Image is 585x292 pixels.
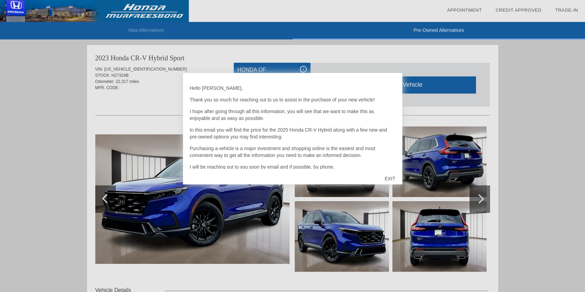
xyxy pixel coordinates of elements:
p: Thank you so much for reaching out to us to assist in the purchase of your new vehicle! [190,96,395,103]
div: EXIT [378,168,402,189]
p: I will be reaching out to you soon by email and if possible, by phone. [190,163,395,170]
a: Credit Approved [496,8,541,13]
a: Trade-In [555,8,578,13]
a: Appointment [447,8,482,13]
p: I hope after going through all this information, you will see that we want to make this as enjoya... [190,108,395,122]
p: Purchasing a vehicle is a major investment and shopping online is the easiest and most convenient... [190,145,395,159]
p: Hello [PERSON_NAME], [190,85,395,92]
p: In this email you will find the price for the 2025 Honda CR-V Hybrid along with a few new and pre... [190,126,395,140]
